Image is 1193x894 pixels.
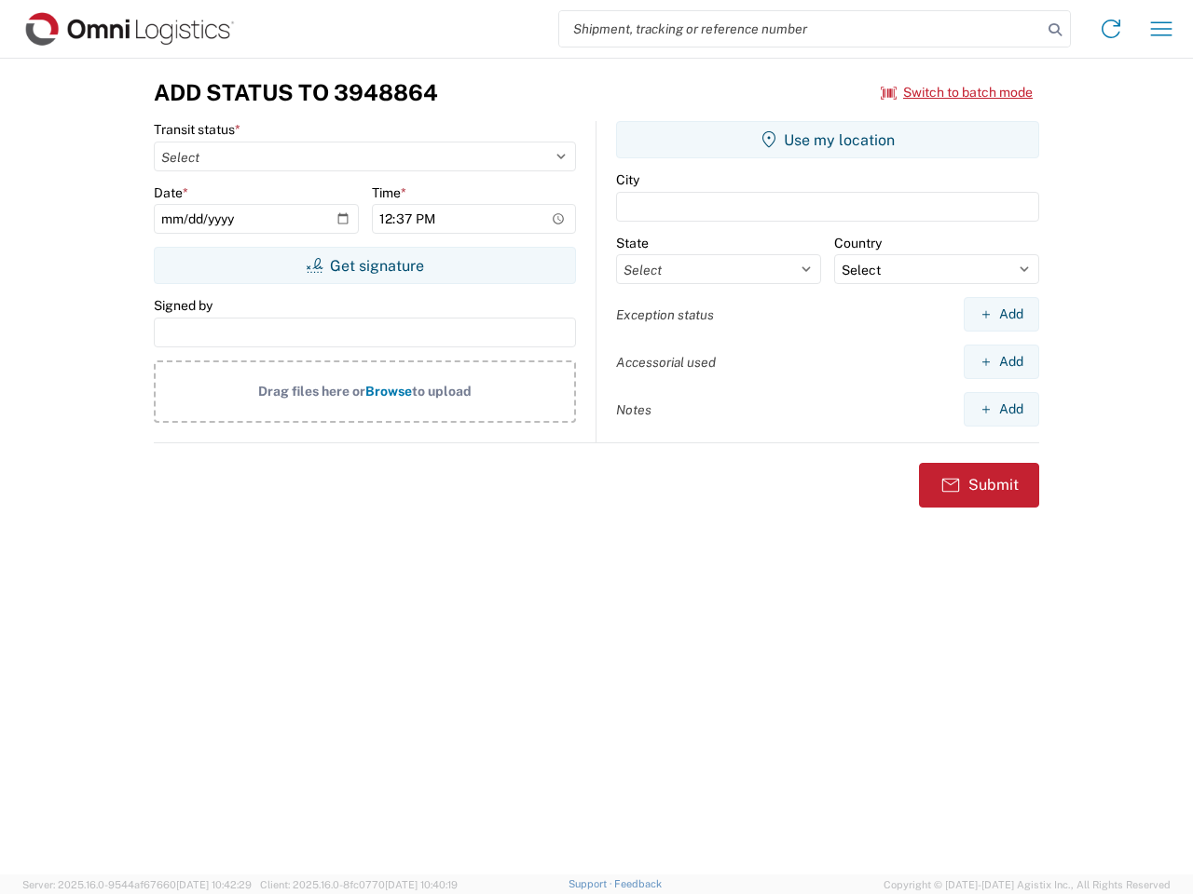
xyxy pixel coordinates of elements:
[22,879,252,890] span: Server: 2025.16.0-9544af67660
[616,235,649,251] label: State
[559,11,1042,47] input: Shipment, tracking or reference number
[154,79,438,106] h3: Add Status to 3948864
[260,879,458,890] span: Client: 2025.16.0-8fc0770
[154,247,576,284] button: Get signature
[964,297,1039,332] button: Add
[919,463,1039,508] button: Submit
[154,297,213,314] label: Signed by
[614,878,662,889] a: Feedback
[616,401,651,418] label: Notes
[365,384,412,399] span: Browse
[412,384,472,399] span: to upload
[176,879,252,890] span: [DATE] 10:42:29
[964,392,1039,427] button: Add
[616,121,1039,158] button: Use my location
[154,121,240,138] label: Transit status
[385,879,458,890] span: [DATE] 10:40:19
[569,878,615,889] a: Support
[372,184,406,201] label: Time
[834,235,882,251] label: Country
[964,345,1039,379] button: Add
[884,876,1171,893] span: Copyright © [DATE]-[DATE] Agistix Inc., All Rights Reserved
[616,171,639,188] label: City
[154,184,188,201] label: Date
[881,77,1033,108] button: Switch to batch mode
[616,354,716,371] label: Accessorial used
[616,306,714,323] label: Exception status
[258,384,365,399] span: Drag files here or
